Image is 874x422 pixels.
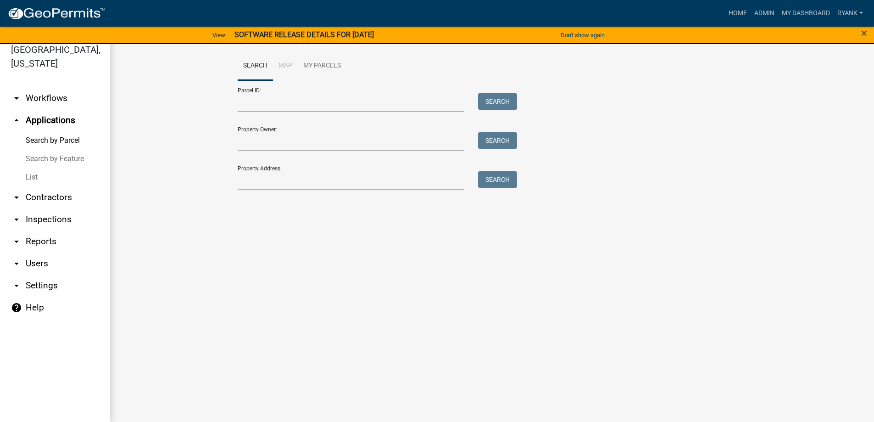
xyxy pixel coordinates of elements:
[478,132,517,149] button: Search
[834,5,867,22] a: RyanK
[725,5,751,22] a: Home
[11,236,22,247] i: arrow_drop_down
[478,171,517,188] button: Search
[209,28,229,43] a: View
[11,258,22,269] i: arrow_drop_down
[11,214,22,225] i: arrow_drop_down
[11,93,22,104] i: arrow_drop_down
[238,51,273,81] a: Search
[234,30,374,39] strong: SOFTWARE RELEASE DETAILS FOR [DATE]
[751,5,778,22] a: Admin
[557,28,608,43] button: Don't show again
[478,93,517,110] button: Search
[11,302,22,313] i: help
[11,192,22,203] i: arrow_drop_down
[298,51,346,81] a: My Parcels
[861,28,867,39] button: Close
[11,280,22,291] i: arrow_drop_down
[778,5,834,22] a: My Dashboard
[861,27,867,39] span: ×
[11,115,22,126] i: arrow_drop_up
